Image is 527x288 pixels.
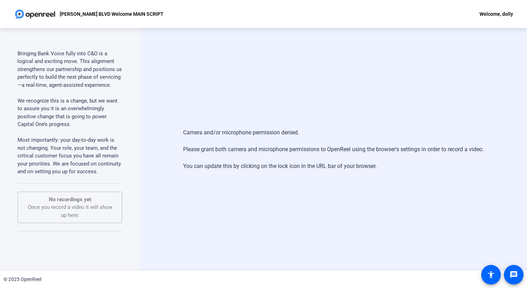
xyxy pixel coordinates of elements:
p: We recognize this is a change, but we want to assure you it is an overwhelmingly positive change ... [17,97,122,128]
div: Once you record a video it will show up here. [25,196,115,219]
div: Welcome, dolly [479,10,513,18]
p: Bringing Bank Voice fully into C&O is a logical and exciting move. This alignment strengthens our... [17,50,122,89]
div: © 2025 OpenReel [3,276,41,283]
img: OpenReel logo [14,7,56,21]
div: Camera and/or microphone permission denied. Please grant both camera and microphone permissions t... [183,121,484,177]
p: Most importantly: your day-to-day work is not changing. Your role, your team, and the critical cu... [17,136,122,176]
p: No recordings yet [25,196,115,204]
p: [PERSON_NAME] BLVD Welcome MAIN SCRIPT [60,10,164,18]
mat-icon: accessibility [487,271,495,279]
mat-icon: message [510,271,518,279]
